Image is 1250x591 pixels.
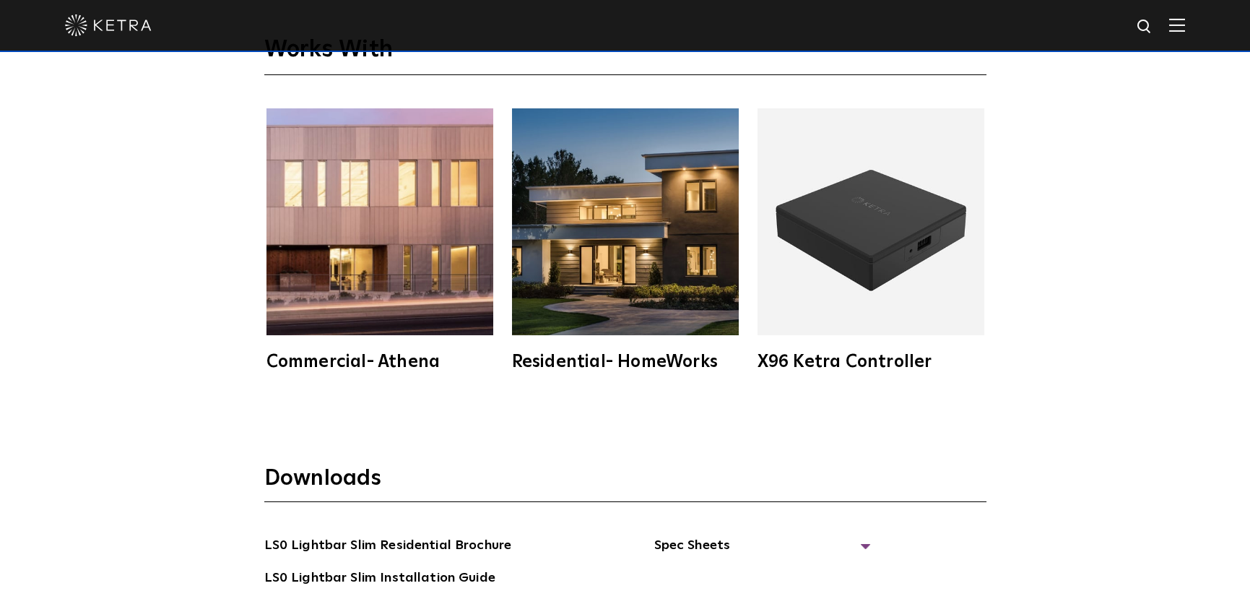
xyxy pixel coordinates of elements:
img: X96_Controller [758,108,984,335]
h3: Works With [264,35,986,75]
img: homeworks_hero [512,108,739,335]
a: X96 Ketra Controller [755,108,986,371]
a: LS0 Lightbar Slim Installation Guide [264,568,495,591]
h3: Downloads [264,465,986,502]
img: Hamburger%20Nav.svg [1169,18,1185,32]
a: Residential- HomeWorks [510,108,741,371]
img: ketra-logo-2019-white [65,14,152,36]
img: athena-square [266,108,493,335]
div: Commercial- Athena [266,353,493,371]
span: Spec Sheets [654,535,870,567]
img: search icon [1136,18,1154,36]
a: Commercial- Athena [264,108,495,371]
div: X96 Ketra Controller [758,353,984,371]
a: LS0 Lightbar Slim Residential Brochure [264,535,512,558]
div: Residential- HomeWorks [512,353,739,371]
